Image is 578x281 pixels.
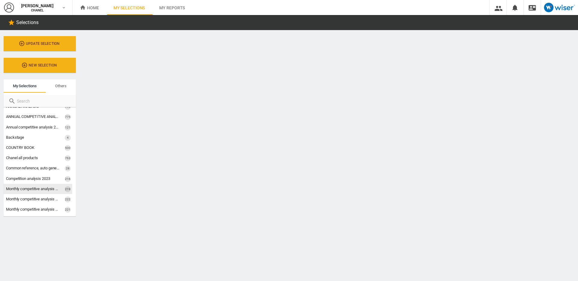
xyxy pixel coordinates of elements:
span: My selections [113,5,145,10]
div: ANNUAL COMPETITIVE ANALYSIS 2025 775 [4,112,72,122]
span: Home [80,5,99,10]
a: Open Wiser website [541,3,578,12]
div: Common reference, auto generated selection 28 [4,163,72,173]
div: Monthly competitive analysis 2025_A 221 [4,204,72,215]
button: New selection [4,58,76,73]
button: Update Selection [4,36,76,51]
span: Update Selection [15,42,64,46]
span: ANNUAL COMPETITIVE ANALYSIS 2025 [6,114,73,119]
span: My reports [159,5,185,10]
span: 500 [65,145,71,151]
div: Monthly competitive analysis 2024_copy_copy 219 [4,184,72,194]
span: Monthly competitive analysis 2025_A [6,207,68,212]
input: Search [16,97,71,105]
span: Chanel all products [6,156,38,160]
div: COUNTRY BOOK 500 [4,143,72,153]
h2: Selections [15,17,40,28]
span: COUNTRY BOOK [6,145,34,150]
span: Others [55,84,67,88]
div: Chanel all products 763 [4,153,72,163]
span: New selection [18,63,61,67]
span: Backstage [6,135,24,140]
span: 221 [65,207,71,213]
img: logo_wiser_103x32.png [544,3,575,12]
span: 775 [65,114,71,120]
span: 775 [65,104,71,110]
span: 763 [65,155,71,161]
div: Contact us [524,3,541,12]
div: Backstage 4 [4,132,72,143]
span: Monthly competitive analysis 2024_copy_copy [6,187,83,191]
span: 28 [65,165,71,171]
span: Common reference, auto generated selection [6,166,82,170]
span: Competition analysis 2023 [6,176,50,181]
div: Competition analysis 2023 216 [4,174,72,184]
span: Annual competitive analysis 2023 [6,125,62,129]
span: CHANEL [19,9,55,12]
span: 4 [65,135,71,141]
span: 121 [65,125,71,131]
span: [PERSON_NAME] [19,3,55,9]
span: 222 [65,196,71,202]
span: Monthly competitive analysis 2025 [6,197,64,201]
div: Monthly competitive analysis 2025 222 [4,194,72,204]
div: Annual competitive analysis 2023 121 [4,122,72,132]
span: 219 [65,186,71,192]
span: 216 [65,176,71,182]
span: My selections [13,84,37,88]
img: profile2-48x48.png [4,2,14,13]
